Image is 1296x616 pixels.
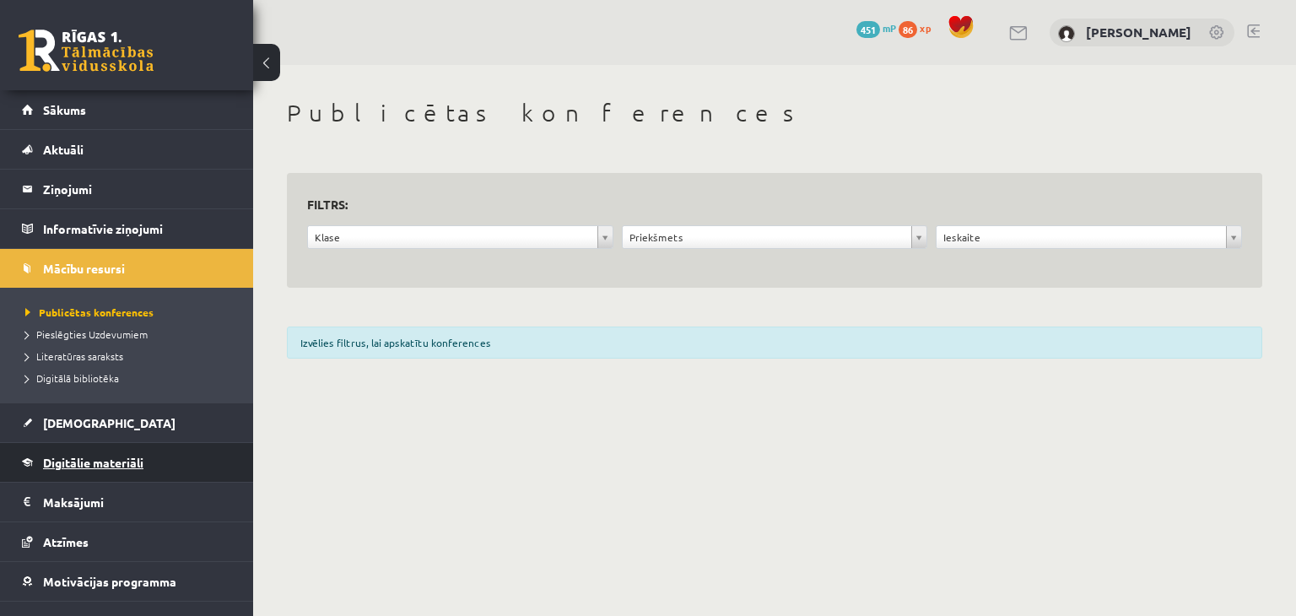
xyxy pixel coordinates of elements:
a: Aktuāli [22,130,232,169]
legend: Maksājumi [43,483,232,521]
span: [DEMOGRAPHIC_DATA] [43,415,175,430]
a: Ziņojumi [22,170,232,208]
div: Izvēlies filtrus, lai apskatītu konferences [287,327,1262,359]
h1: Publicētas konferences [287,99,1262,127]
a: Literatūras saraksts [25,349,236,364]
span: Publicētas konferences [25,305,154,319]
a: Digitālie materiāli [22,443,232,482]
span: Ieskaite [943,226,1219,248]
a: Pieslēgties Uzdevumiem [25,327,236,342]
a: Mācību resursi [22,249,232,288]
a: [DEMOGRAPHIC_DATA] [22,403,232,442]
span: Klase [315,226,591,248]
a: 451 mP [856,21,896,35]
span: mP [883,21,896,35]
span: xp [920,21,931,35]
a: Digitālā bibliotēka [25,370,236,386]
a: Klase [308,226,613,248]
span: Motivācijas programma [43,574,176,589]
span: 451 [856,21,880,38]
a: [PERSON_NAME] [1086,24,1191,41]
span: Priekšmets [629,226,905,248]
a: 86 xp [899,21,939,35]
span: 86 [899,21,917,38]
span: Aktuāli [43,142,84,157]
a: Ieskaite [937,226,1241,248]
legend: Ziņojumi [43,170,232,208]
a: Atzīmes [22,522,232,561]
a: Publicētas konferences [25,305,236,320]
span: Literatūras saraksts [25,349,123,363]
a: Rīgas 1. Tālmācības vidusskola [19,30,154,72]
span: Mācību resursi [43,261,125,276]
span: Pieslēgties Uzdevumiem [25,327,148,341]
span: Atzīmes [43,534,89,549]
a: Sākums [22,90,232,129]
img: Milana Sergejeva [1058,25,1075,42]
h3: Filtrs: [307,193,1222,216]
a: Motivācijas programma [22,562,232,601]
span: Digitālā bibliotēka [25,371,119,385]
a: Priekšmets [623,226,927,248]
span: Digitālie materiāli [43,455,143,470]
span: Sākums [43,102,86,117]
legend: Informatīvie ziņojumi [43,209,232,248]
a: Maksājumi [22,483,232,521]
a: Informatīvie ziņojumi [22,209,232,248]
